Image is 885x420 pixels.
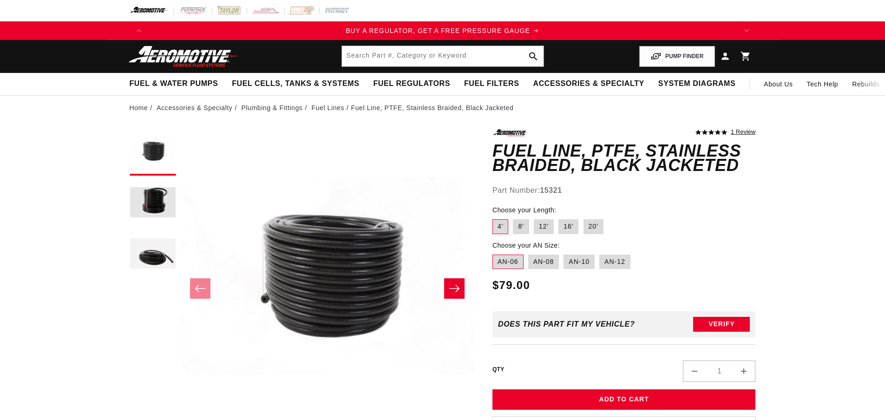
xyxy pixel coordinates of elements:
[106,21,779,40] slideshow-component: Translation missing: en.sections.announcements.announcement_bar
[130,129,176,176] button: Load image 1 in gallery view
[764,80,793,88] span: About Us
[757,73,800,95] a: About Us
[157,103,239,113] li: Accessories & Specialty
[492,366,505,374] label: QTY
[599,255,630,269] label: AN-12
[130,79,218,89] span: Fuel & Water Pumps
[800,73,846,95] summary: Tech Help
[123,73,225,95] summary: Fuel & Water Pumps
[366,73,457,95] summary: Fuel Regulators
[148,26,737,36] a: BUY A REGULATOR, GET A FREE PRESSURE GAUGE
[651,73,742,95] summary: System Diagrams
[498,320,635,328] div: Does This part fit My vehicle?
[126,46,242,67] img: Aeromotive
[311,103,344,113] a: Fuel Lines
[513,219,529,234] label: 8'
[492,389,756,410] button: Add to Cart
[639,46,715,67] button: PUMP FINDER
[190,278,210,299] button: Slide left
[526,73,651,95] summary: Accessories & Specialty
[130,231,176,278] button: Load image 3 in gallery view
[523,46,544,66] button: search button
[148,26,737,36] div: 1 of 4
[130,103,756,113] nav: breadcrumbs
[351,103,514,113] li: Fuel Line, PTFE, Stainless Braided, Black Jacketed
[232,79,359,89] span: Fuel Cells, Tanks & Systems
[540,186,562,194] strong: 15321
[225,73,366,95] summary: Fuel Cells, Tanks & Systems
[130,103,148,113] a: Home
[492,184,756,197] div: Part Number:
[693,317,750,332] button: Verify
[464,79,519,89] span: Fuel Filters
[737,21,756,40] button: Translation missing: en.sections.announcements.next_announcement
[241,103,302,113] a: Plumbing & Fittings
[658,79,735,89] span: System Diagrams
[148,26,737,36] div: Announcement
[583,219,603,234] label: 20'
[731,129,755,136] a: 1 reviews
[558,219,578,234] label: 16'
[528,255,559,269] label: AN-08
[373,79,450,89] span: Fuel Regulators
[342,46,544,66] input: Search by Part Number, Category or Keyword
[564,255,595,269] label: AN-10
[852,79,879,89] span: Rebuilds
[492,219,508,234] label: 4'
[444,278,465,299] button: Slide right
[492,277,530,294] span: $79.00
[533,79,644,89] span: Accessories & Specialty
[807,79,839,89] span: Tech Help
[130,21,148,40] button: Translation missing: en.sections.announcements.previous_announcement
[492,241,561,250] legend: Choose your AN Size:
[492,144,756,173] h1: Fuel Line, PTFE, Stainless Braided, Black Jacketed
[457,73,526,95] summary: Fuel Filters
[492,205,557,215] legend: Choose your Length:
[492,255,524,269] label: AN-06
[130,180,176,227] button: Load image 2 in gallery view
[346,27,530,34] span: BUY A REGULATOR, GET A FREE PRESSURE GAUGE
[534,219,554,234] label: 12'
